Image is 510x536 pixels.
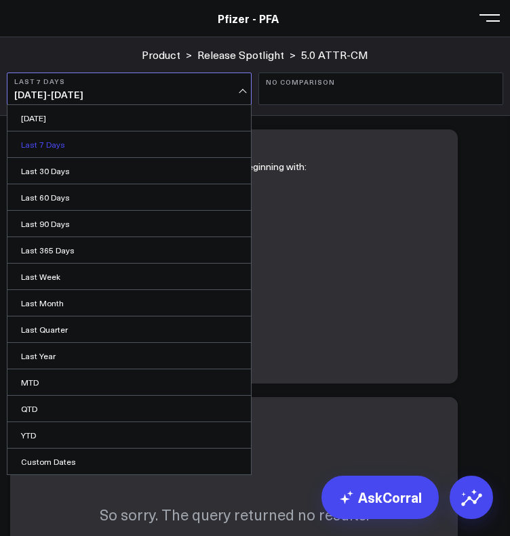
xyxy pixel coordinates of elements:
[197,47,296,62] div: >
[7,369,251,395] a: MTD
[7,131,251,157] a: Last 7 Days
[7,396,251,421] a: QTD
[14,89,244,100] span: [DATE] - [DATE]
[266,78,496,86] b: No Comparison
[7,184,251,210] a: Last 60 Days
[7,105,251,131] a: [DATE]
[7,316,251,342] a: Last Quarter
[14,77,244,85] b: Last 7 Days
[7,264,251,289] a: Last Week
[7,343,251,369] a: Last Year
[7,237,251,263] a: Last 365 Days
[7,211,251,236] a: Last 90 Days
[301,47,368,62] a: 5.0 ATTR-CM
[321,476,439,519] a: AskCorral
[7,73,252,105] button: Last 7 Days[DATE]-[DATE]
[197,47,284,62] a: Release Spotlight
[7,158,251,184] a: Last 30 Days
[7,290,251,316] a: Last Month
[258,73,503,105] button: No Comparison
[7,449,251,474] a: Custom Dates
[7,422,251,448] a: YTD
[142,47,180,62] a: Product
[100,504,369,524] p: So sorry. The query returned no results.
[142,47,192,62] div: >
[218,11,279,26] a: Pfizer - PFA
